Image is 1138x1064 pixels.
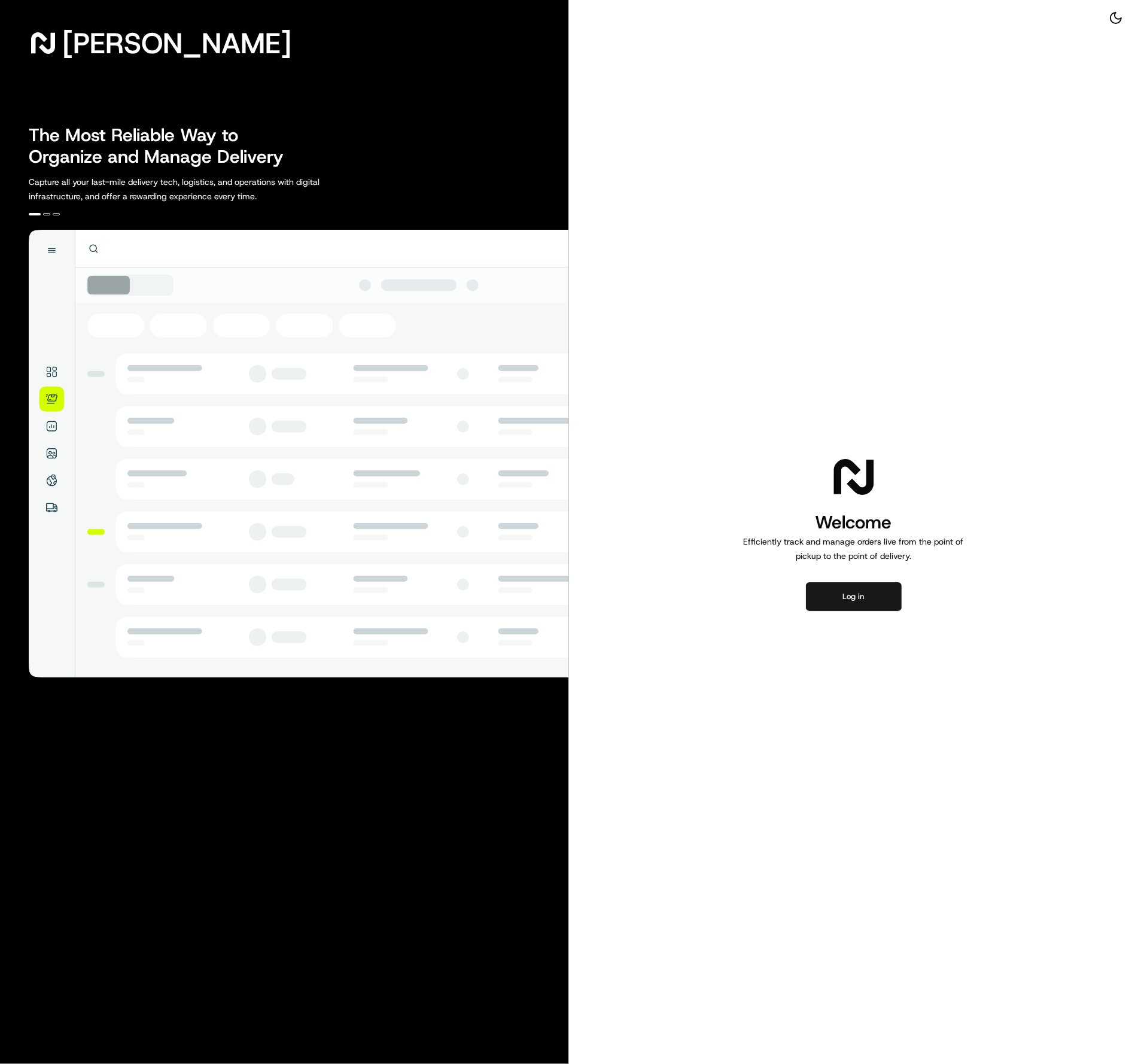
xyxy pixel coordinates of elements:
[62,31,291,55] span: [PERSON_NAME]
[806,582,902,611] button: Log in
[739,510,969,534] h1: Welcome
[739,534,969,563] p: Efficiently track and manage orders live from the point of pickup to the point of delivery.
[29,175,373,203] p: Capture all your last-mile delivery tech, logistics, and operations with digital infrastructure, ...
[29,124,297,168] h2: The Most Reliable Way to Organize and Manage Delivery
[29,230,568,677] img: illustration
